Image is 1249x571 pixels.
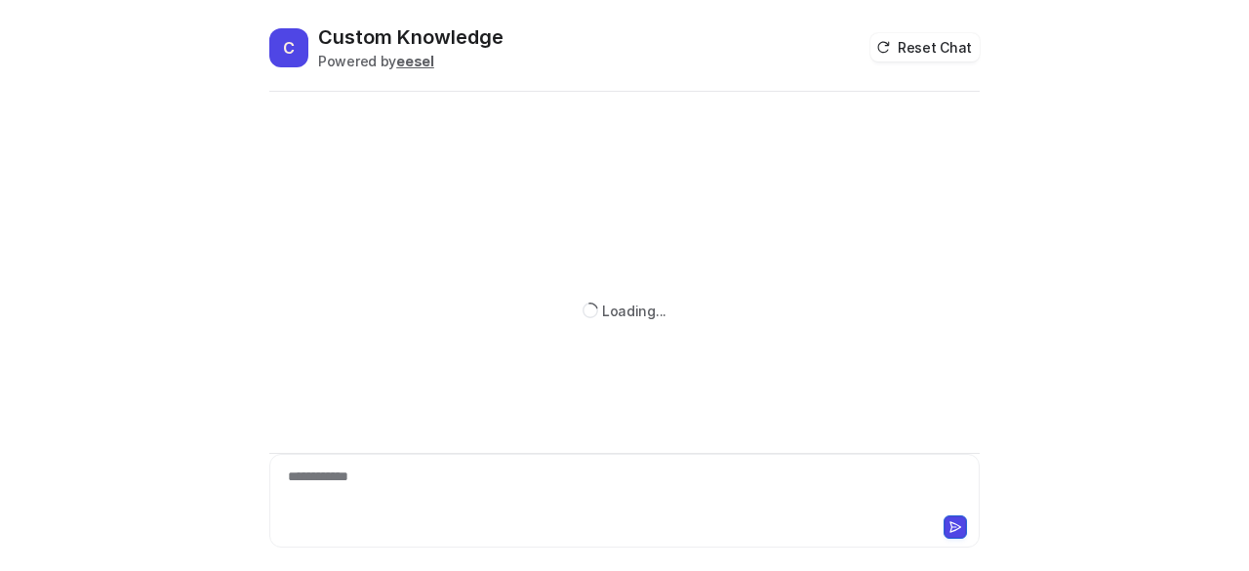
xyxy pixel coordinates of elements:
div: Loading... [602,301,666,321]
button: Reset Chat [870,33,980,61]
h2: Custom Knowledge [318,23,504,51]
div: Powered by [318,51,504,71]
span: C [269,28,308,67]
b: eesel [396,53,434,69]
